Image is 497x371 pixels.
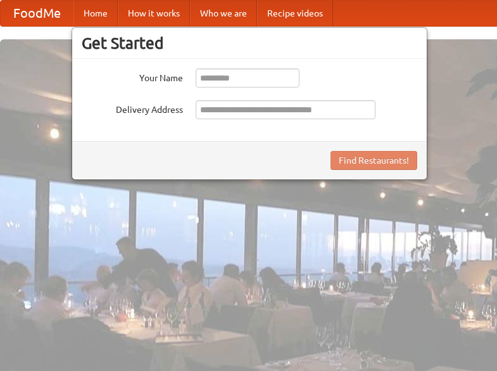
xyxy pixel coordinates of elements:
[82,34,417,53] h3: Get Started
[73,1,118,26] a: Home
[82,100,183,116] label: Delivery Address
[190,1,257,26] a: Who we are
[330,151,417,170] button: Find Restaurants!
[1,1,73,26] a: FoodMe
[82,68,183,84] label: Your Name
[118,1,190,26] a: How it works
[257,1,333,26] a: Recipe videos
